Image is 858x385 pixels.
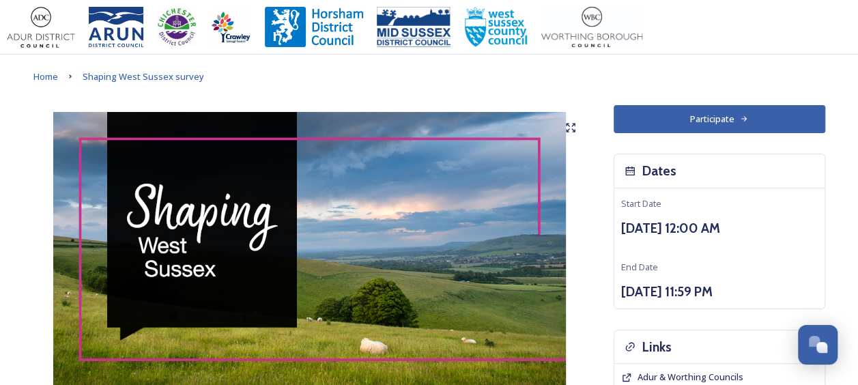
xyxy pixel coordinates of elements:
h3: Links [642,337,672,357]
button: Open Chat [798,325,838,365]
img: Adur%20logo%20%281%29.jpeg [7,7,75,48]
img: Arun%20District%20Council%20logo%20blue%20CMYK.jpg [89,7,143,48]
span: Start Date [621,197,661,210]
h3: Dates [642,161,676,181]
a: Adur & Worthing Councils [638,371,743,384]
img: CDC%20Logo%20-%20you%20may%20have%20a%20better%20version.jpg [157,7,197,48]
h3: [DATE] 12:00 AM [621,218,818,238]
a: Home [33,68,58,85]
h3: [DATE] 11:59 PM [621,282,818,302]
span: Home [33,70,58,83]
img: Crawley%20BC%20logo.jpg [210,7,251,48]
img: WSCCPos-Spot-25mm.jpg [464,7,528,48]
span: Shaping West Sussex survey [83,70,204,83]
button: Participate [614,105,825,133]
a: Shaping West Sussex survey [83,68,204,85]
img: Worthing_Adur%20%281%29.jpg [541,7,642,48]
img: 150ppimsdc%20logo%20blue.png [377,7,451,48]
span: End Date [621,261,658,273]
img: Horsham%20DC%20Logo.jpg [265,7,363,48]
